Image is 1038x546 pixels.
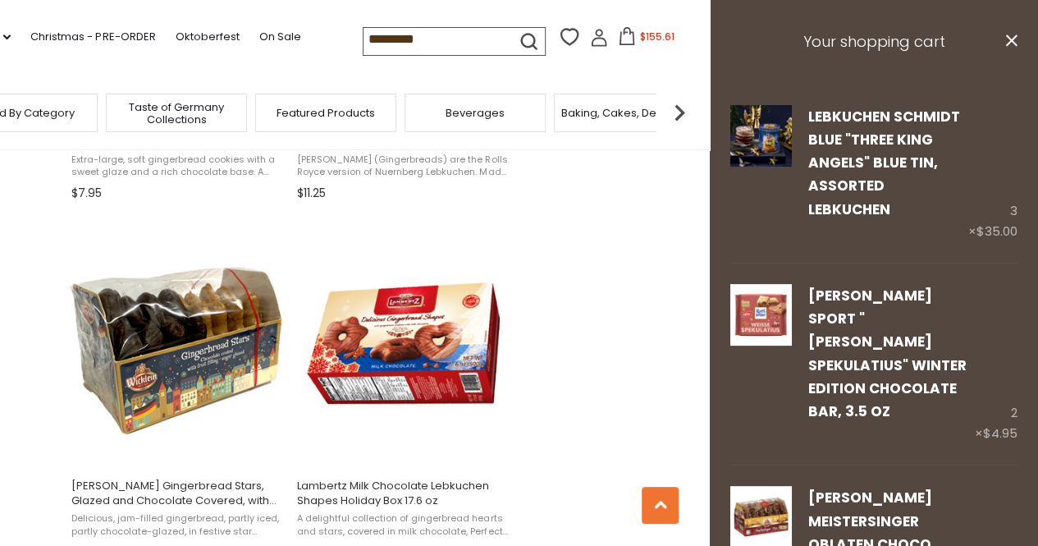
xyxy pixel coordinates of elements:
img: Lambertz Milk Chocolate Lebkuchen Shapes Holiday Box 17.6 oz [295,234,512,452]
span: $155.61 [639,30,674,44]
a: Featured Products [277,107,375,119]
span: $35.00 [976,223,1017,240]
a: Beverages [446,107,505,119]
a: Baking, Cakes, Desserts [561,107,688,119]
a: Lebkuchen Schmidt Blue "Three King Angels" Blue Tin, Assorted Lebkuchen [808,107,960,219]
img: Lebkuchen Schmidt Blue "Three King Angels" Blue Tin, Assorted Lebkuchen [730,105,792,167]
a: Taste of Germany Collections [111,101,242,126]
img: Ritter Sport Weiss Spekulatius Winter Edition [730,284,792,346]
span: $4.95 [983,424,1017,442]
span: $7.95 [71,185,102,202]
a: [PERSON_NAME] Sport "[PERSON_NAME] Spekulatius" Winter Edition Chocolate Bar, 3.5 oz [808,286,967,422]
span: Extra-large, soft gingerbread cookies with a sweet glaze and a rich chocolate base. A must have f... [71,154,284,179]
a: Lebkuchen Schmidt Blue "Three King Angels" Blue Tin, Assorted Lebkuchen [730,105,792,242]
span: A delightful collection of gingerbread hearts and stars, covered in milk chocolate, Perfect for a... [297,512,510,537]
span: [PERSON_NAME] (Gingerbreads) are the Rolls Royce version of Nuernberg Lebkuchen. Made with over 2... [297,154,510,179]
a: Christmas - PRE-ORDER [30,28,155,46]
a: Oktoberfest [175,28,239,46]
div: 3 × [968,105,1017,242]
span: [PERSON_NAME] Gingerbread Stars, Glazed and Chocolate Covered, with Fruit Filling, 6.2 oz. [71,478,284,507]
span: Delicious, jam-filled gingerbread, partly iced, partly chocolate-glazed, in festive star shapes. ... [71,512,284,537]
a: On Sale [258,28,300,46]
a: Ritter Sport Weiss Spekulatius Winter Edition [730,284,792,445]
span: $11.25 [297,185,326,202]
span: Lambertz Milk Chocolate Lebkuchen Shapes Holiday Box 17.6 oz [297,478,510,507]
img: next arrow [663,96,696,129]
button: $155.61 [611,27,681,52]
div: 2 × [975,284,1017,445]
